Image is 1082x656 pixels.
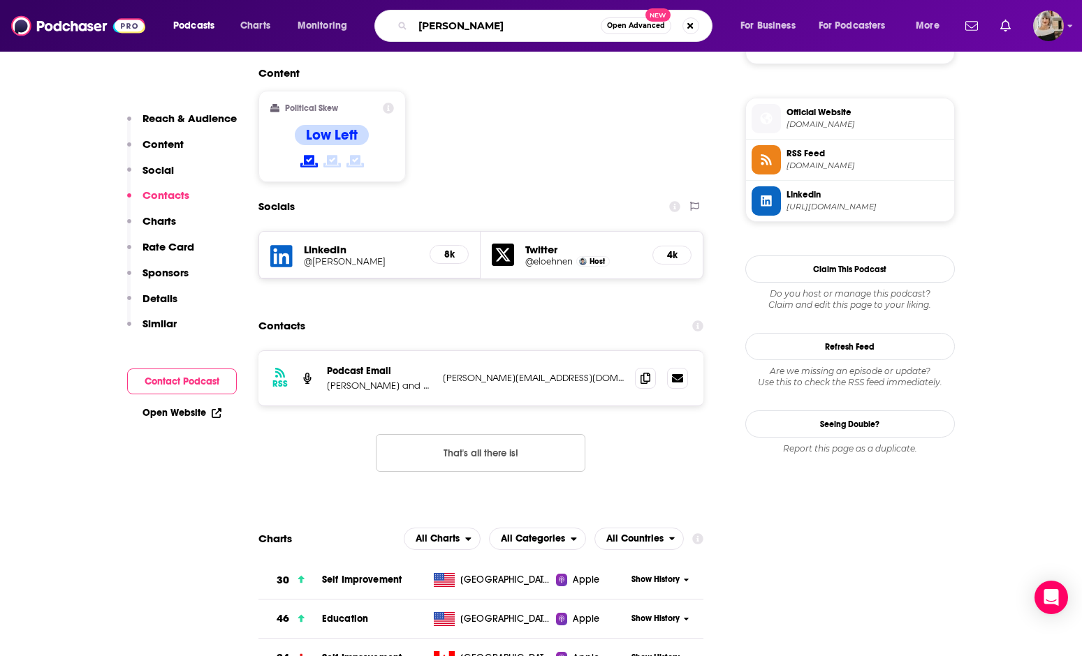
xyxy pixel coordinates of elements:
[960,14,984,38] a: Show notifications dropdown
[573,612,599,626] span: Apple
[556,573,627,587] a: Apple
[631,613,680,625] span: Show History
[142,317,177,330] p: Similar
[916,16,940,36] span: More
[142,137,184,151] p: Content
[285,103,338,113] h2: Political Skew
[11,13,145,39] img: Podchaser - Follow, Share and Rate Podcasts
[327,380,432,392] p: [PERSON_NAME] and Cadence13
[525,256,573,267] a: @eloehnen
[745,288,955,311] div: Claim and edit this page to your liking.
[645,8,671,22] span: New
[460,573,551,587] span: United States
[322,574,402,586] a: Self Improvement
[272,378,288,389] h3: RSS
[428,612,556,626] a: [GEOGRAPHIC_DATA]
[240,16,270,36] span: Charts
[142,188,189,202] p: Contacts
[1035,581,1068,614] div: Open Intercom Messenger
[258,193,295,220] h2: Socials
[787,202,949,212] span: https://www.linkedin.com/in/elise-loehnen
[745,443,955,454] div: Report this page as a duplicate.
[322,613,368,625] a: Education
[745,333,955,360] button: Refresh Feed
[573,573,599,587] span: Apple
[1033,10,1064,41] span: Logged in as angelabaggetta
[787,119,949,130] span: theelisepodcast.com
[906,15,957,37] button: open menu
[163,15,233,37] button: open menu
[1033,10,1064,41] button: Show profile menu
[277,572,289,588] h3: 30
[258,599,322,638] a: 46
[460,612,551,626] span: United States
[810,15,906,37] button: open menu
[142,214,176,228] p: Charts
[127,188,189,214] button: Contacts
[173,16,214,36] span: Podcasts
[489,528,586,550] h2: Categories
[306,126,358,144] h4: Low Left
[127,317,177,343] button: Similar
[127,266,189,292] button: Sponsors
[298,16,347,36] span: Monitoring
[127,240,194,266] button: Rate Card
[631,574,680,586] span: Show History
[142,163,174,177] p: Social
[258,532,292,545] h2: Charts
[443,372,624,384] p: [PERSON_NAME][EMAIL_ADDRESS][DOMAIN_NAME]
[142,112,237,125] p: Reach & Audience
[787,147,949,160] span: RSS Feed
[606,534,664,544] span: All Countries
[388,10,726,42] div: Search podcasts, credits, & more...
[327,365,432,377] p: Podcast Email
[404,528,481,550] h2: Platforms
[627,613,694,625] button: Show History
[142,266,189,279] p: Sponsors
[127,112,237,137] button: Reach & Audience
[740,16,796,36] span: For Business
[376,434,585,472] button: Nothing here.
[601,17,671,34] button: Open AdvancedNew
[127,137,184,163] button: Content
[127,163,174,189] button: Social
[525,243,641,256] h5: Twitter
[416,534,460,544] span: All Charts
[787,188,949,201] span: Linkedin
[745,366,955,388] div: Are we missing an episode or update? Use this to check the RSS feed immediately.
[441,248,457,260] h5: 8k
[607,22,665,29] span: Open Advanced
[413,15,601,37] input: Search podcasts, credits, & more...
[745,288,955,299] span: Do you host or manage this podcast?
[258,66,693,80] h2: Content
[231,15,279,37] a: Charts
[819,16,886,36] span: For Podcasters
[277,611,289,627] h3: 46
[594,528,685,550] h2: Countries
[752,145,949,174] a: RSS Feed[DOMAIN_NAME]
[731,15,813,37] button: open menu
[752,186,949,216] a: Linkedin[URL][DOMAIN_NAME]
[745,255,955,283] button: Claim This Podcast
[752,104,949,133] a: Official Website[DOMAIN_NAME]
[258,561,322,599] a: 30
[404,528,481,550] button: open menu
[995,14,1016,38] a: Show notifications dropdown
[556,612,627,626] a: Apple
[304,243,419,256] h5: LinkedIn
[579,258,587,265] img: Elise Loehnen
[627,574,694,586] button: Show History
[127,292,177,318] button: Details
[142,407,221,419] a: Open Website
[664,249,680,261] h5: 4k
[127,368,237,394] button: Contact Podcast
[304,256,419,267] a: @[PERSON_NAME]
[590,257,605,266] span: Host
[501,534,565,544] span: All Categories
[489,528,586,550] button: open menu
[142,292,177,305] p: Details
[258,313,305,339] h2: Contacts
